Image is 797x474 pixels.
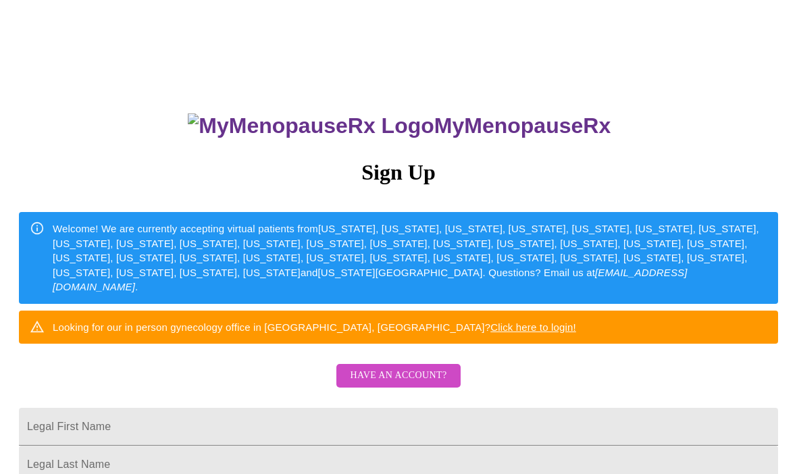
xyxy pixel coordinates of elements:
[53,315,576,340] div: Looking for our in person gynecology office in [GEOGRAPHIC_DATA], [GEOGRAPHIC_DATA]?
[19,160,778,185] h3: Sign Up
[188,113,434,138] img: MyMenopauseRx Logo
[490,321,576,333] a: Click here to login!
[53,216,767,299] div: Welcome! We are currently accepting virtual patients from [US_STATE], [US_STATE], [US_STATE], [US...
[336,364,460,388] button: Have an account?
[53,267,688,292] em: [EMAIL_ADDRESS][DOMAIN_NAME]
[333,379,463,390] a: Have an account?
[350,367,446,384] span: Have an account?
[21,113,779,138] h3: MyMenopauseRx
